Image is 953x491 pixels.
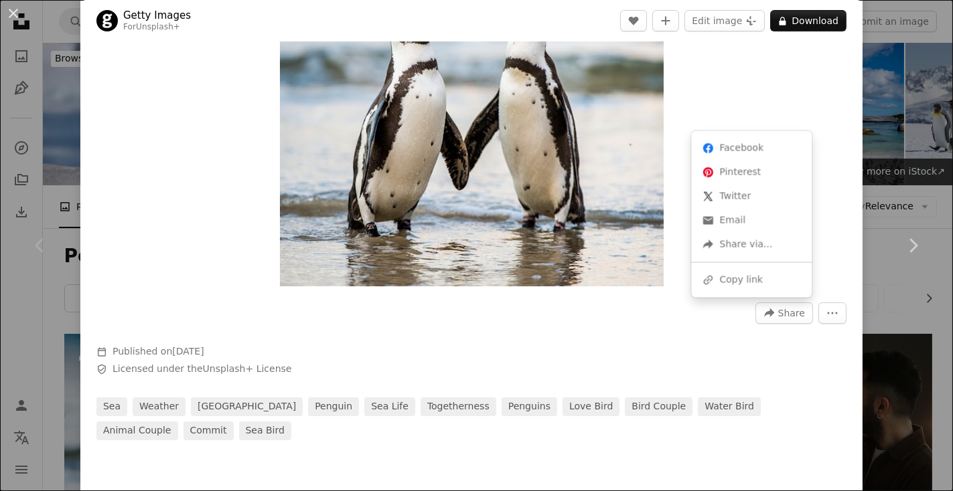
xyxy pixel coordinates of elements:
div: Share this image [691,131,812,298]
a: Share over email [697,209,806,233]
div: Share via... [697,232,806,256]
a: Share on Twitter [697,185,806,209]
a: Share on Pinterest [697,161,806,185]
span: Share [778,303,805,323]
button: Share this image [755,302,813,324]
div: Copy link [697,268,806,292]
a: Share on Facebook [697,136,806,161]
